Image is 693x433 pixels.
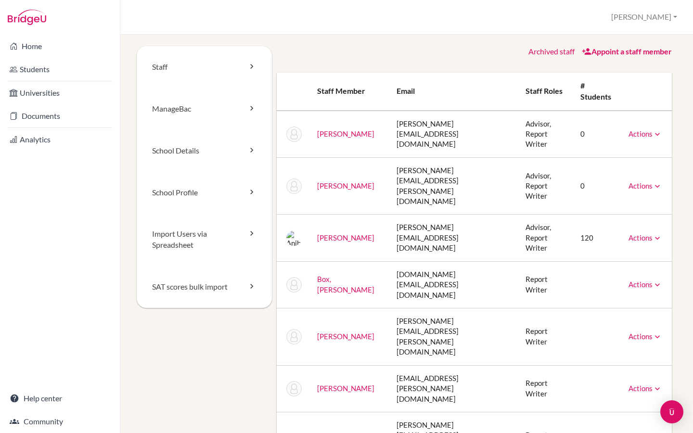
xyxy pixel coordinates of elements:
[389,365,518,412] td: [EMAIL_ADDRESS][PERSON_NAME][DOMAIN_NAME]
[389,308,518,366] td: [PERSON_NAME][EMAIL_ADDRESS][PERSON_NAME][DOMAIN_NAME]
[389,111,518,158] td: [PERSON_NAME][EMAIL_ADDRESS][DOMAIN_NAME]
[528,47,575,56] a: Archived staff
[137,130,272,172] a: School Details
[137,213,272,266] a: Import Users via Spreadsheet
[518,261,573,308] td: Report Writer
[518,365,573,412] td: Report Writer
[629,280,662,289] a: Actions
[573,215,621,261] td: 120
[2,106,118,126] a: Documents
[137,172,272,214] a: School Profile
[286,127,302,142] img: Cheri Amarna
[389,157,518,215] td: [PERSON_NAME][EMAIL_ADDRESS][PERSON_NAME][DOMAIN_NAME]
[309,73,389,111] th: Staff member
[629,384,662,393] a: Actions
[573,111,621,158] td: 0
[317,129,374,138] a: [PERSON_NAME]
[573,73,621,111] th: # students
[660,400,683,423] div: Open Intercom Messenger
[518,308,573,366] td: Report Writer
[573,157,621,215] td: 0
[518,73,573,111] th: Staff roles
[2,37,118,56] a: Home
[286,178,302,194] img: Ines Babic
[317,181,374,190] a: [PERSON_NAME]
[2,83,118,102] a: Universities
[286,381,302,396] img: Zaza Fernandes
[137,88,272,130] a: ManageBac
[137,46,272,88] a: Staff
[518,215,573,261] td: Advisor, Report Writer
[317,384,374,393] a: [PERSON_NAME]
[8,10,46,25] img: Bridge-U
[582,47,672,56] a: Appoint a staff member
[2,412,118,431] a: Community
[317,332,374,341] a: [PERSON_NAME]
[389,73,518,111] th: Email
[286,230,302,246] img: Anibal Bogliaccini
[518,111,573,158] td: Advisor, Report Writer
[2,389,118,408] a: Help center
[389,215,518,261] td: [PERSON_NAME][EMAIL_ADDRESS][DOMAIN_NAME]
[2,60,118,79] a: Students
[389,261,518,308] td: [DOMAIN_NAME][EMAIL_ADDRESS][DOMAIN_NAME]
[629,233,662,242] a: Actions
[629,181,662,190] a: Actions
[317,275,374,293] a: Box, [PERSON_NAME]
[629,332,662,341] a: Actions
[518,157,573,215] td: Advisor, Report Writer
[137,266,272,308] a: SAT scores bulk import
[2,130,118,149] a: Analytics
[286,277,302,293] img: Sarah Box
[286,329,302,344] img: Brandon Driggs
[607,8,681,26] button: [PERSON_NAME]
[629,129,662,138] a: Actions
[317,233,374,242] a: [PERSON_NAME]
